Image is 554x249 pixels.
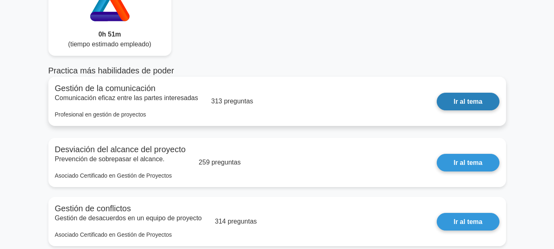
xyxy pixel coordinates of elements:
[437,93,499,110] a: Ir al tema
[98,31,121,38] font: 0h 51m
[68,41,151,48] font: (tiempo estimado empleado)
[437,213,499,231] a: Ir al tema
[437,154,499,171] a: Ir al tema
[48,66,174,75] font: Practica más habilidades de poder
